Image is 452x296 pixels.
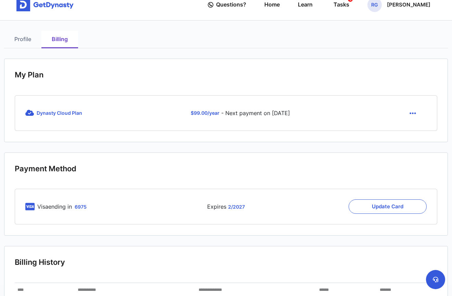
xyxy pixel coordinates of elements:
button: Update Card [349,199,427,214]
span: Dynasty Cloud Plan [37,110,82,116]
span: $ 99.00 /year [191,110,219,116]
div: Expires [159,199,293,214]
span: Billing History [15,257,65,267]
div: Visa ending in [37,202,89,211]
a: Billing [41,31,78,48]
span: 2 / 2027 [228,204,245,210]
span: My Plan [15,70,43,80]
p: [PERSON_NAME] [387,2,430,8]
span: Payment Method [15,164,76,174]
span: 6975 [75,204,87,210]
div: - Next payment on [DATE] [155,106,327,120]
a: Profile [4,31,41,48]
